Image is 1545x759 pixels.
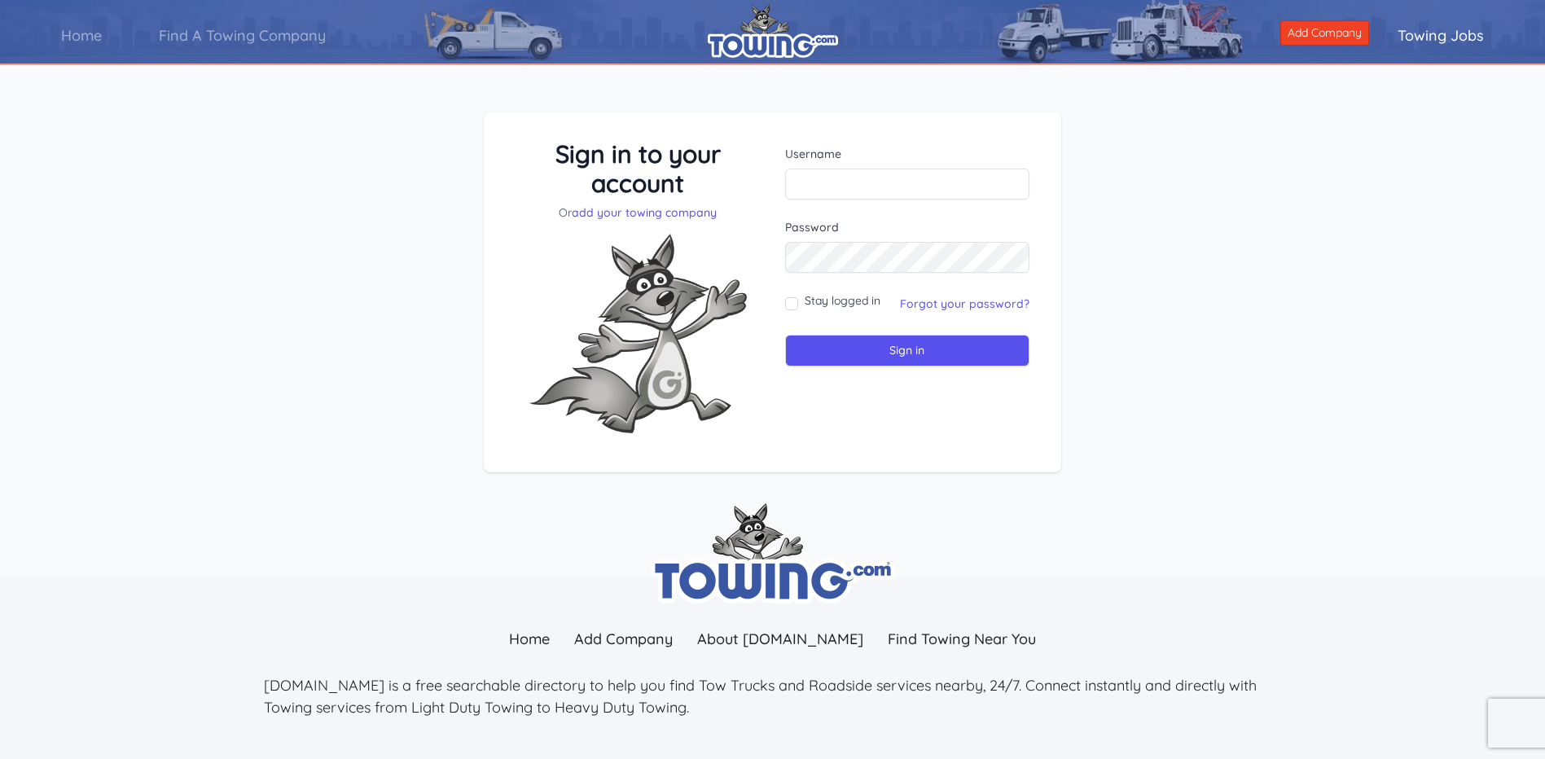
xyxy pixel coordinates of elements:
label: Username [785,146,1030,162]
a: Add Company [562,621,685,656]
a: Home [33,12,130,59]
label: Password [785,219,1030,235]
a: Add Company [1280,20,1369,46]
a: Find A Towing Company [130,12,354,59]
img: logo.png [708,4,838,58]
a: Find Towing Near You [876,621,1048,656]
label: Stay logged in [805,292,880,309]
img: towing [651,503,895,603]
a: Home [497,621,562,656]
a: Forgot your password? [900,296,1029,311]
img: Fox-Excited.png [516,221,760,446]
p: Or [516,204,761,221]
a: About [DOMAIN_NAME] [685,621,876,656]
h3: Sign in to your account [516,139,761,198]
p: [DOMAIN_NAME] is a free searchable directory to help you find Tow Trucks and Roadside services ne... [264,674,1282,718]
a: add your towing company [572,205,717,220]
a: Towing Jobs [1369,12,1512,59]
input: Sign in [785,335,1030,366]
